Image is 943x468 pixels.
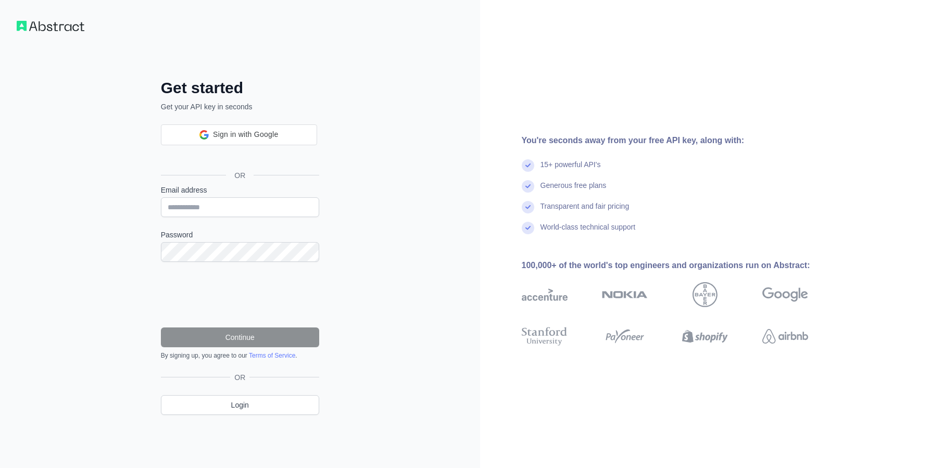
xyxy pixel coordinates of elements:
[522,134,841,147] div: You're seconds away from your free API key, along with:
[156,144,322,167] iframe: Sign in with Google Button
[161,351,319,360] div: By signing up, you agree to our .
[540,201,630,222] div: Transparent and fair pricing
[522,159,534,172] img: check mark
[540,222,636,243] div: World-class technical support
[540,180,607,201] div: Generous free plans
[226,170,254,181] span: OR
[161,102,319,112] p: Get your API key in seconds
[230,372,249,383] span: OR
[161,144,317,167] div: Sign in with Google. Opens in new tab
[161,124,317,145] div: Sign in with Google
[161,327,319,347] button: Continue
[682,325,728,348] img: shopify
[161,395,319,415] a: Login
[522,259,841,272] div: 100,000+ of the world's top engineers and organizations run on Abstract:
[522,201,534,213] img: check mark
[762,325,808,348] img: airbnb
[693,282,718,307] img: bayer
[540,159,601,180] div: 15+ powerful API's
[249,352,295,359] a: Terms of Service
[602,282,648,307] img: nokia
[161,79,319,97] h2: Get started
[522,325,568,348] img: stanford university
[762,282,808,307] img: google
[161,230,319,240] label: Password
[213,129,278,140] span: Sign in with Google
[522,222,534,234] img: check mark
[17,21,84,31] img: Workflow
[602,325,648,348] img: payoneer
[522,180,534,193] img: check mark
[161,274,319,315] iframe: reCAPTCHA
[522,282,568,307] img: accenture
[161,185,319,195] label: Email address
